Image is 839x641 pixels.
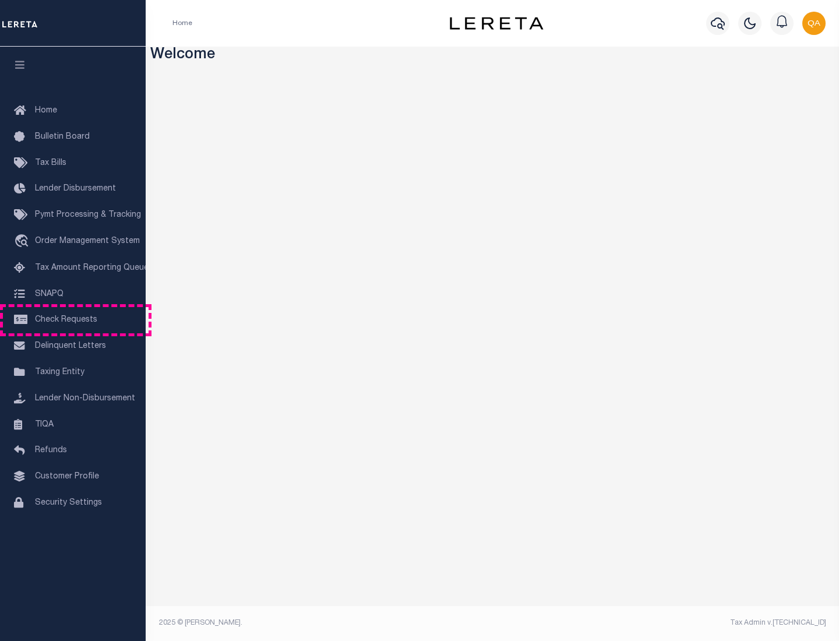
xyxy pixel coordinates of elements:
[35,499,102,507] span: Security Settings
[802,12,826,35] img: svg+xml;base64,PHN2ZyB4bWxucz0iaHR0cDovL3d3dy53My5vcmcvMjAwMC9zdmciIHBvaW50ZXItZXZlbnRzPSJub25lIi...
[35,159,66,167] span: Tax Bills
[501,618,826,628] div: Tax Admin v.[TECHNICAL_ID]
[35,211,141,219] span: Pymt Processing & Tracking
[35,290,64,298] span: SNAPQ
[35,107,57,115] span: Home
[14,234,33,249] i: travel_explore
[450,17,543,30] img: logo-dark.svg
[35,264,149,272] span: Tax Amount Reporting Queue
[35,342,106,350] span: Delinquent Letters
[35,446,67,455] span: Refunds
[35,395,135,403] span: Lender Non-Disbursement
[35,316,97,324] span: Check Requests
[35,368,84,376] span: Taxing Entity
[35,420,54,428] span: TIQA
[172,18,192,29] li: Home
[150,47,835,65] h3: Welcome
[150,618,493,628] div: 2025 © [PERSON_NAME].
[35,473,99,481] span: Customer Profile
[35,133,90,141] span: Bulletin Board
[35,185,116,193] span: Lender Disbursement
[35,237,140,245] span: Order Management System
